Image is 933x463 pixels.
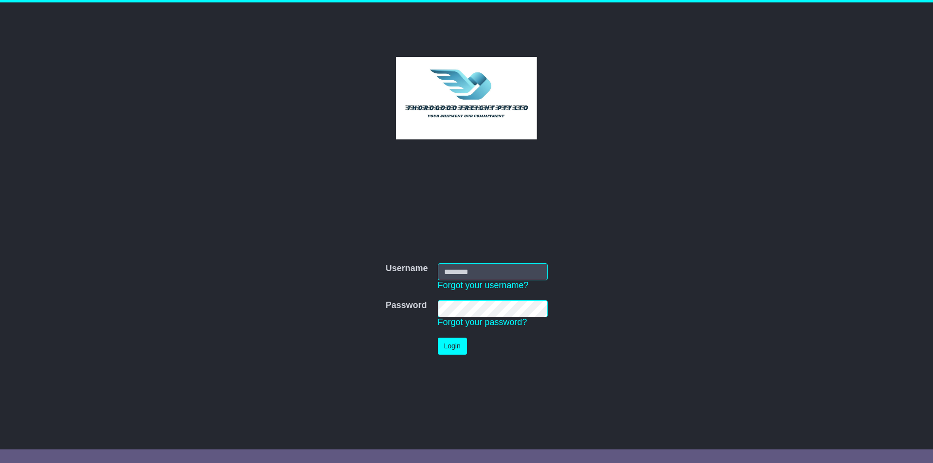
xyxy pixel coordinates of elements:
[438,338,467,355] button: Login
[396,57,537,139] img: Thorogood Freight Pty Ltd
[385,263,428,274] label: Username
[438,317,527,327] a: Forgot your password?
[385,300,427,311] label: Password
[438,280,529,290] a: Forgot your username?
